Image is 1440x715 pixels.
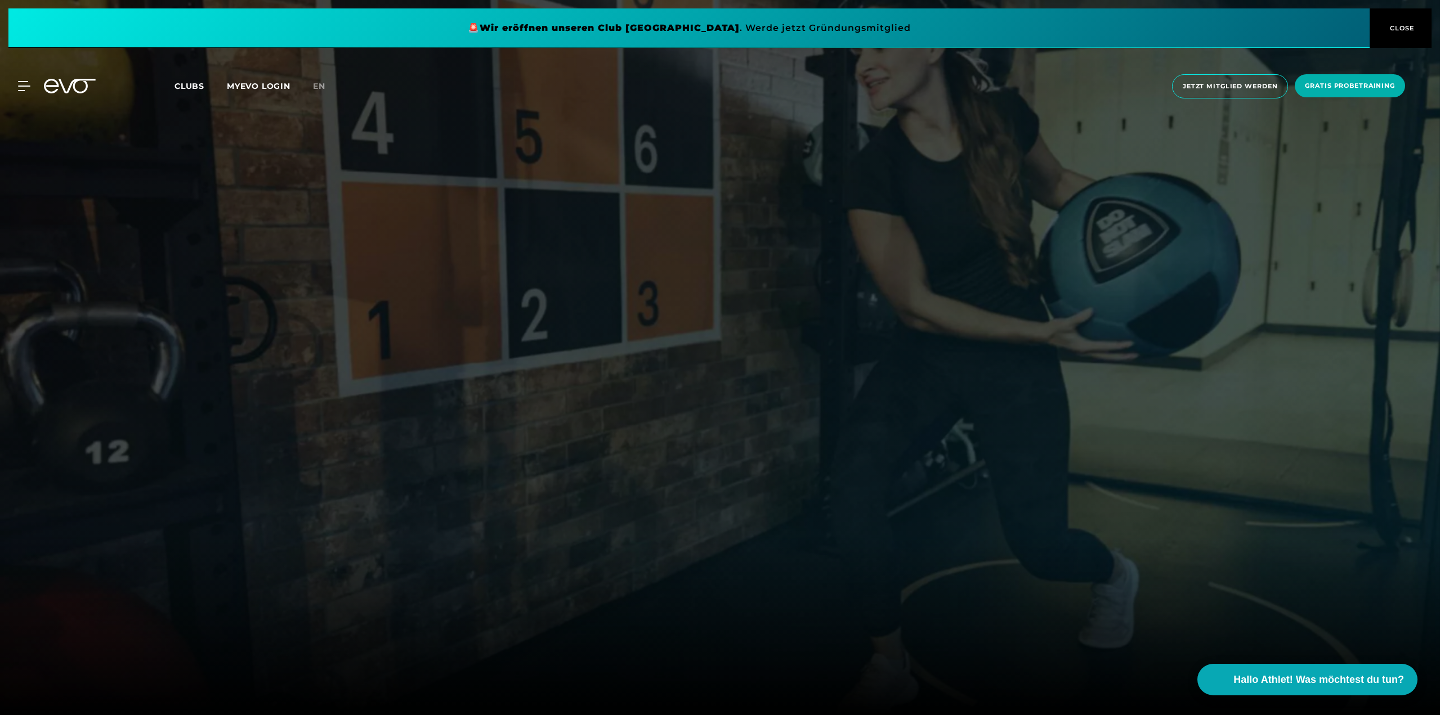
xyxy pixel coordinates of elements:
[1183,82,1277,91] span: Jetzt Mitglied werden
[1169,74,1291,98] a: Jetzt Mitglied werden
[1291,74,1408,98] a: Gratis Probetraining
[313,81,325,91] span: en
[1387,23,1415,33] span: CLOSE
[1197,664,1417,695] button: Hallo Athlet! Was möchtest du tun?
[1370,8,1432,48] button: CLOSE
[175,81,204,91] span: Clubs
[1305,81,1395,91] span: Gratis Probetraining
[313,80,339,93] a: en
[227,81,290,91] a: MYEVO LOGIN
[175,80,227,91] a: Clubs
[1233,672,1404,687] span: Hallo Athlet! Was möchtest du tun?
